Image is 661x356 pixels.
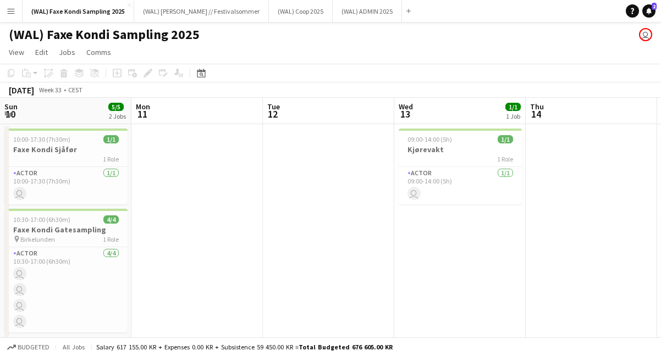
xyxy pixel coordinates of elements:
a: Edit [31,45,52,59]
a: Comms [82,45,115,59]
span: 09:00-14:00 (5h) [407,135,452,143]
app-card-role: Actor1/109:00-14:00 (5h) [399,167,522,204]
div: CEST [68,86,82,94]
span: Total Budgeted 676 605.00 KR [299,343,393,351]
a: 2 [642,4,656,18]
span: Comms [86,47,111,57]
span: Edit [35,47,48,57]
button: (WAL) ADMIN 2025 [333,1,402,22]
span: 1 Role [103,235,119,243]
app-job-card: 09:00-14:00 (5h)1/1Kjørevakt1 RoleActor1/109:00-14:00 (5h) [399,129,522,204]
button: (WAL) Coop 2025 [269,1,333,22]
app-job-card: 10:30-17:00 (6h30m)4/4Faxe Kondi Gatesampling Birkelunden1 RoleActor4/410:30-17:00 (6h30m) [4,209,128,332]
span: 11 [134,108,150,120]
span: 1/1 [103,135,119,143]
div: Salary 617 155.00 KR + Expenses 0.00 KR + Subsistence 59 450.00 KR = [96,343,393,351]
span: 4/4 [103,215,119,224]
span: Birkelunden [20,235,55,243]
span: 2 [652,3,657,10]
button: Budgeted [5,341,51,353]
span: Thu [530,102,544,112]
app-user-avatar: Fredrik Næss [639,28,652,41]
span: Sun [4,102,18,112]
app-card-role: Actor1/110:00-17:30 (7h30m) [4,167,128,204]
span: 5/5 [108,103,124,111]
a: View [4,45,29,59]
span: 1/1 [505,103,521,111]
span: 10:00-17:30 (7h30m) [13,135,70,143]
h3: Faxe Kondi Sjåfør [4,144,128,154]
span: 12 [266,108,280,120]
span: 10:30-17:00 (6h30m) [13,215,70,224]
div: 2 Jobs [109,112,126,120]
h1: (WAL) Faxe Kondi Sampling 2025 [9,26,200,43]
a: Jobs [54,45,80,59]
span: 14 [528,108,544,120]
span: Tue [267,102,280,112]
div: [DATE] [9,85,34,96]
h3: Kjørevakt [399,144,522,154]
span: Wed [399,102,413,112]
span: View [9,47,24,57]
span: Week 33 [36,86,64,94]
span: Budgeted [18,343,49,351]
span: Mon [136,102,150,112]
div: 1 Job [506,112,520,120]
span: 1 Role [103,155,119,163]
span: 13 [397,108,413,120]
span: 1 Role [497,155,513,163]
app-job-card: 10:00-17:30 (7h30m)1/1Faxe Kondi Sjåfør1 RoleActor1/110:00-17:30 (7h30m) [4,129,128,204]
span: 1/1 [498,135,513,143]
button: (WAL) Faxe Kondi Sampling 2025 [23,1,134,22]
span: All jobs [60,343,87,351]
button: (WAL) [PERSON_NAME] // Festivalsommer [134,1,269,22]
span: Jobs [59,47,75,57]
h3: Faxe Kondi Gatesampling [4,225,128,235]
span: 10 [3,108,18,120]
app-card-role: Actor4/410:30-17:00 (6h30m) [4,247,128,332]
